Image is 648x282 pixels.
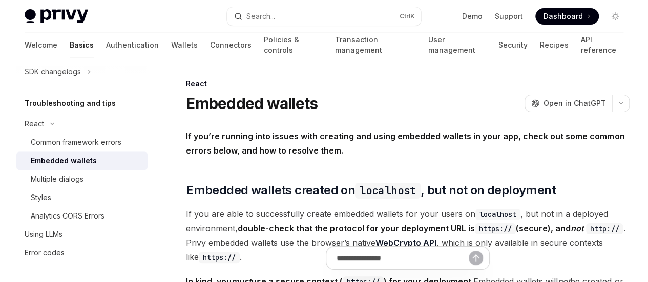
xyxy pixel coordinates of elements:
[31,155,97,167] div: Embedded wallets
[475,223,516,234] code: https://
[525,95,612,112] button: Open in ChatGPT
[31,191,51,204] div: Styles
[337,247,469,269] input: Ask a question...
[462,11,483,21] a: Demo
[186,207,630,264] span: If you are able to successfully create embedded wallets for your users on , but not in a deployed...
[16,244,148,262] a: Error codes
[70,33,94,57] a: Basics
[106,33,159,57] a: Authentication
[25,247,65,259] div: Error codes
[16,170,148,188] a: Multiple dialogs
[475,209,520,220] code: localhost
[171,33,198,57] a: Wallets
[428,33,486,57] a: User management
[335,33,415,57] a: Transaction management
[16,207,148,225] a: Analytics CORS Errors
[186,94,318,113] h1: Embedded wallets
[210,33,252,57] a: Connectors
[25,228,62,241] div: Using LLMs
[227,7,421,26] button: Open search
[246,10,275,23] div: Search...
[571,223,584,233] em: not
[400,12,415,20] span: Ctrl K
[25,9,88,24] img: light logo
[469,251,483,265] button: Send message
[539,33,568,57] a: Recipes
[355,183,421,199] code: localhost
[16,225,148,244] a: Using LLMs
[16,188,148,207] a: Styles
[25,33,57,57] a: Welcome
[186,131,624,156] strong: If you’re running into issues with creating and using embedded wallets in your app, check out som...
[495,11,523,21] a: Support
[16,151,148,170] a: Embedded wallets
[544,98,606,109] span: Open in ChatGPT
[31,173,83,185] div: Multiple dialogs
[375,237,436,248] a: WebCrypto API
[16,133,148,151] a: Common framework errors
[186,182,556,199] span: Embedded wallets created on , but not on deployment
[498,33,527,57] a: Security
[586,223,623,234] code: http://
[580,33,623,57] a: API reference
[16,115,148,133] button: Toggle React section
[31,210,104,222] div: Analytics CORS Errors
[186,79,630,89] div: React
[25,118,44,130] div: React
[535,8,599,25] a: Dashboard
[31,136,121,148] div: Common framework errors
[264,33,322,57] a: Policies & controls
[238,223,623,233] strong: double-check that the protocol for your deployment URL is (secure), and
[544,11,583,21] span: Dashboard
[607,8,623,25] button: Toggle dark mode
[25,97,116,110] h5: Troubleshooting and tips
